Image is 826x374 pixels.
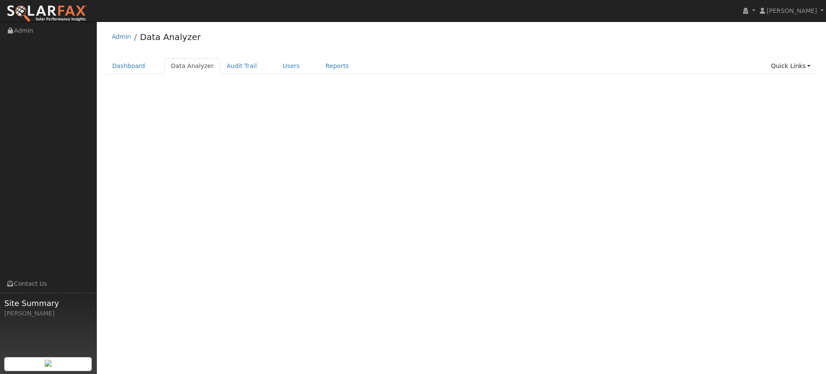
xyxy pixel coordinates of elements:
div: [PERSON_NAME] [4,309,92,318]
a: Quick Links [764,58,817,74]
a: Reports [319,58,355,74]
span: Site Summary [4,297,92,309]
img: SolarFax [6,5,87,23]
a: Audit Trail [220,58,263,74]
img: retrieve [45,360,52,367]
a: Dashboard [106,58,152,74]
a: Users [276,58,306,74]
a: Data Analyzer [140,32,200,42]
span: [PERSON_NAME] [767,7,817,14]
a: Data Analyzer [164,58,220,74]
a: Admin [112,33,131,40]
